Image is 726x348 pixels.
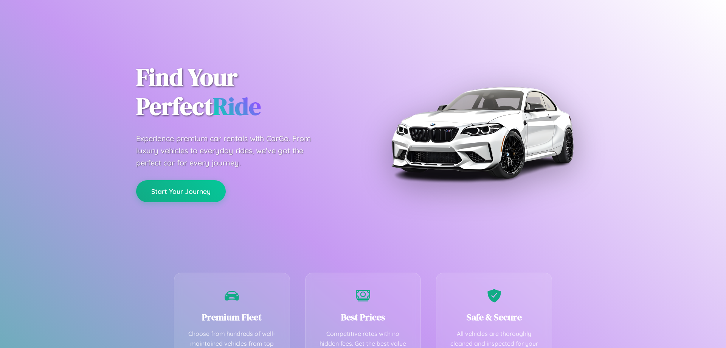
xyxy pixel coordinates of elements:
[388,38,577,227] img: Premium BMW car rental vehicle
[186,311,278,323] h3: Premium Fleet
[448,311,540,323] h3: Safe & Secure
[317,311,410,323] h3: Best Prices
[136,180,226,202] button: Start Your Journey
[213,90,261,123] span: Ride
[136,63,352,121] h1: Find Your Perfect
[136,133,325,169] p: Experience premium car rentals with CarGo. From luxury vehicles to everyday rides, we've got the ...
